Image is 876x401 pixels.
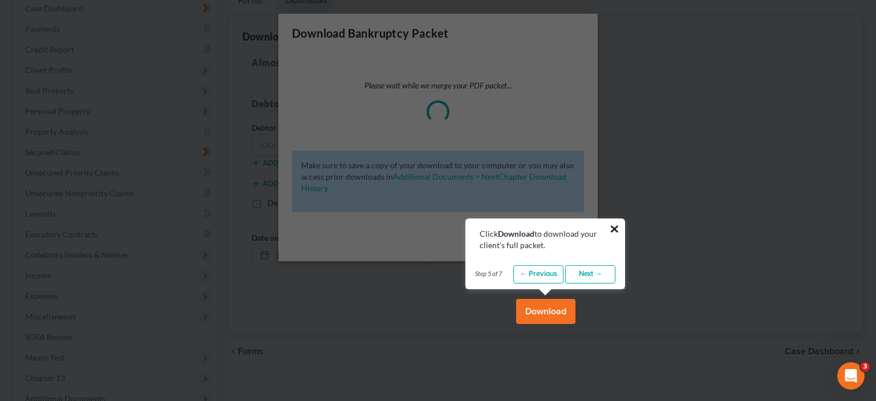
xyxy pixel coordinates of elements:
iframe: Intercom live chat [837,362,865,390]
a: Next → [565,265,615,283]
b: Download [498,229,534,238]
span: Step 5 of 7 [475,269,502,278]
button: × [609,220,620,238]
div: Click to download your client's full packet. [480,228,611,251]
span: 3 [861,362,870,371]
a: ← Previous [513,265,563,283]
button: Download [516,299,575,324]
